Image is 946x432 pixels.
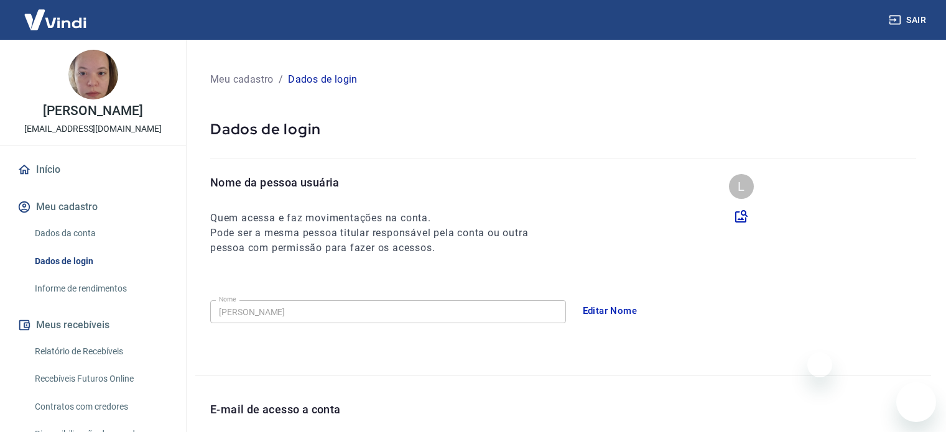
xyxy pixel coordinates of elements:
[30,339,171,364] a: Relatório de Recebíveis
[729,174,754,199] div: L
[68,50,118,99] img: 5d99e8ce-aa18-4d96-b7c2-c32b09b92ebf.jpeg
[43,104,142,117] p: [PERSON_NAME]
[210,226,551,255] h6: Pode ser a mesma pessoa titular responsável pela conta ou outra pessoa com permissão para fazer o...
[210,72,274,87] p: Meu cadastro
[15,311,171,339] button: Meus recebíveis
[30,249,171,274] a: Dados de login
[30,221,171,246] a: Dados da conta
[279,72,283,87] p: /
[210,119,916,139] p: Dados de login
[15,1,96,39] img: Vindi
[30,276,171,301] a: Informe de rendimentos
[576,298,644,324] button: Editar Nome
[288,72,358,87] p: Dados de login
[896,382,936,422] iframe: Botão para abrir a janela de mensagens
[30,394,171,420] a: Contratos com credores
[219,295,236,304] label: Nome
[210,401,341,418] p: E-mail de acesso a conta
[24,122,162,136] p: [EMAIL_ADDRESS][DOMAIN_NAME]
[886,9,931,32] button: Sair
[15,193,171,221] button: Meu cadastro
[210,211,551,226] h6: Quem acessa e faz movimentações na conta.
[30,366,171,392] a: Recebíveis Futuros Online
[807,352,832,377] iframe: Fechar mensagem
[15,156,171,183] a: Início
[210,174,551,191] p: Nome da pessoa usuária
